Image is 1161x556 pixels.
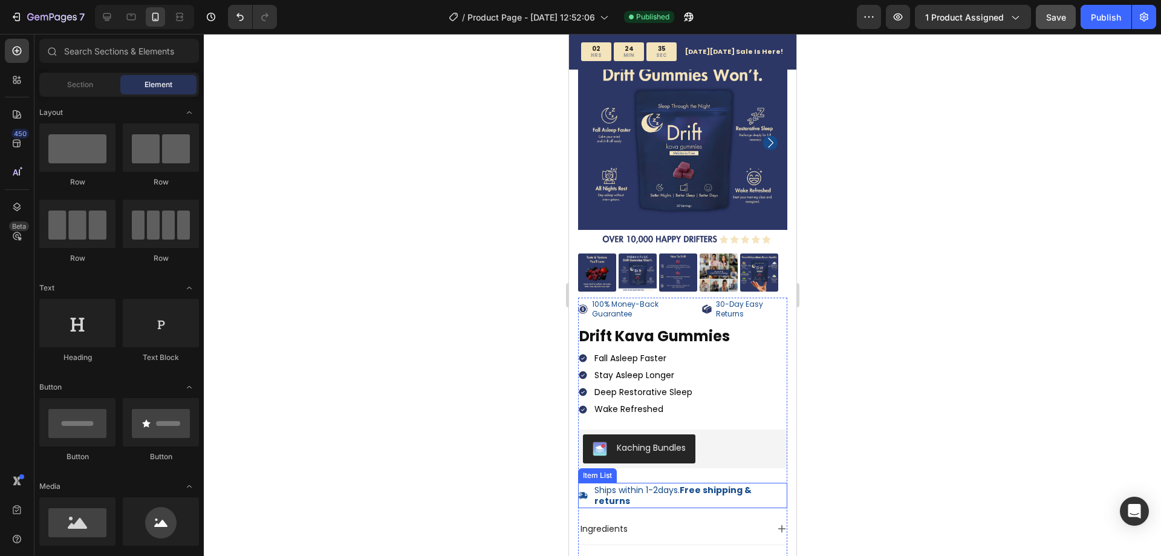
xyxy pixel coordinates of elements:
div: Publish [1091,11,1121,24]
div: Undo/Redo [228,5,277,29]
span: Button [39,382,62,393]
div: Open Intercom Messenger [1120,497,1149,526]
button: 1 product assigned [915,5,1031,29]
div: Row [123,177,199,188]
span: Toggle open [180,103,199,122]
div: Row [123,253,199,264]
span: 1 product assigned [925,11,1004,24]
div: Text Block [123,352,199,363]
span: Product Page - [DATE] 12:52:06 [467,11,595,24]
span: Toggle open [180,378,199,397]
span: Element [145,79,172,90]
p: 7 [79,10,85,24]
span: Media [39,481,60,492]
div: Row [39,253,115,264]
div: 450 [11,129,29,139]
span: / [462,11,465,24]
input: Search Sections & Elements [39,39,199,63]
span: Published [636,11,669,22]
div: Heading [39,352,115,363]
div: Button [39,451,115,462]
button: 7 [5,5,90,29]
span: Toggle open [180,477,199,496]
span: Layout [39,107,63,118]
button: Publish [1081,5,1131,29]
button: Save [1036,5,1076,29]
span: Save [1046,12,1066,22]
div: Button [123,451,199,462]
iframe: To enrich screen reader interactions, please activate Accessibility in Grammarly extension settings [569,34,796,556]
div: Row [39,177,115,188]
div: Beta [9,221,29,231]
span: Section [67,79,93,90]
span: Toggle open [180,278,199,298]
span: Text [39,283,54,293]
